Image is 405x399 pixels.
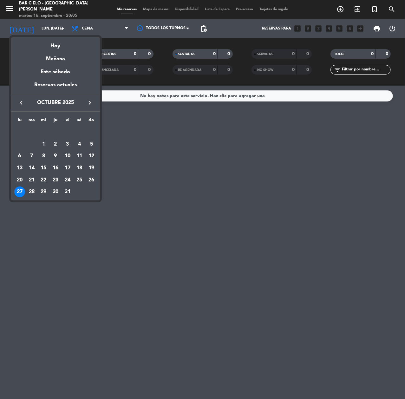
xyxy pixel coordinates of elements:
td: 23 de octubre de 2025 [49,174,62,186]
td: 26 de octubre de 2025 [85,174,97,186]
div: 24 [62,175,73,186]
div: 2 [50,139,61,150]
td: 4 de octubre de 2025 [74,138,86,150]
td: 22 de octubre de 2025 [37,174,49,186]
th: miércoles [37,116,49,126]
td: 25 de octubre de 2025 [74,174,86,186]
div: 11 [74,151,85,161]
button: keyboard_arrow_right [84,99,95,107]
div: Mañana [11,50,100,63]
td: 9 de octubre de 2025 [49,150,62,162]
td: 11 de octubre de 2025 [74,150,86,162]
th: martes [26,116,38,126]
th: sábado [74,116,86,126]
td: 27 de octubre de 2025 [14,186,26,198]
td: 29 de octubre de 2025 [37,186,49,198]
button: keyboard_arrow_left [16,99,27,107]
div: 31 [62,186,73,197]
div: 4 [74,139,85,150]
td: 5 de octubre de 2025 [85,138,97,150]
div: 27 [14,186,25,197]
td: 30 de octubre de 2025 [49,186,62,198]
div: 20 [14,175,25,186]
div: 18 [74,163,85,173]
td: 14 de octubre de 2025 [26,162,38,174]
div: 28 [26,186,37,197]
div: 30 [50,186,61,197]
div: 26 [86,175,97,186]
td: 7 de octubre de 2025 [26,150,38,162]
div: 16 [50,163,61,173]
div: 12 [86,151,97,161]
div: 5 [86,139,97,150]
div: 25 [74,175,85,186]
div: 14 [26,163,37,173]
td: 31 de octubre de 2025 [62,186,74,198]
td: 8 de octubre de 2025 [37,150,49,162]
div: 6 [14,151,25,161]
div: 23 [50,175,61,186]
td: 28 de octubre de 2025 [26,186,38,198]
div: 8 [38,151,49,161]
td: 18 de octubre de 2025 [74,162,86,174]
td: 6 de octubre de 2025 [14,150,26,162]
td: 13 de octubre de 2025 [14,162,26,174]
div: 17 [62,163,73,173]
div: Hoy [11,37,100,50]
div: 13 [14,163,25,173]
div: Este sábado [11,63,100,81]
div: 10 [62,151,73,161]
span: octubre 2025 [27,99,84,107]
td: 19 de octubre de 2025 [85,162,97,174]
td: 20 de octubre de 2025 [14,174,26,186]
div: 7 [26,151,37,161]
td: OCT. [14,126,97,138]
div: 19 [86,163,97,173]
th: viernes [62,116,74,126]
td: 17 de octubre de 2025 [62,162,74,174]
td: 21 de octubre de 2025 [26,174,38,186]
td: 12 de octubre de 2025 [85,150,97,162]
td: 15 de octubre de 2025 [37,162,49,174]
div: 9 [50,151,61,161]
div: 1 [38,139,49,150]
div: Reservas actuales [11,81,100,94]
th: jueves [49,116,62,126]
td: 3 de octubre de 2025 [62,138,74,150]
td: 1 de octubre de 2025 [37,138,49,150]
div: 22 [38,175,49,186]
i: keyboard_arrow_right [86,99,94,107]
div: 21 [26,175,37,186]
div: 15 [38,163,49,173]
td: 16 de octubre de 2025 [49,162,62,174]
td: 2 de octubre de 2025 [49,138,62,150]
th: lunes [14,116,26,126]
th: domingo [85,116,97,126]
div: 29 [38,186,49,197]
div: 3 [62,139,73,150]
td: 24 de octubre de 2025 [62,174,74,186]
td: 10 de octubre de 2025 [62,150,74,162]
i: keyboard_arrow_left [17,99,25,107]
